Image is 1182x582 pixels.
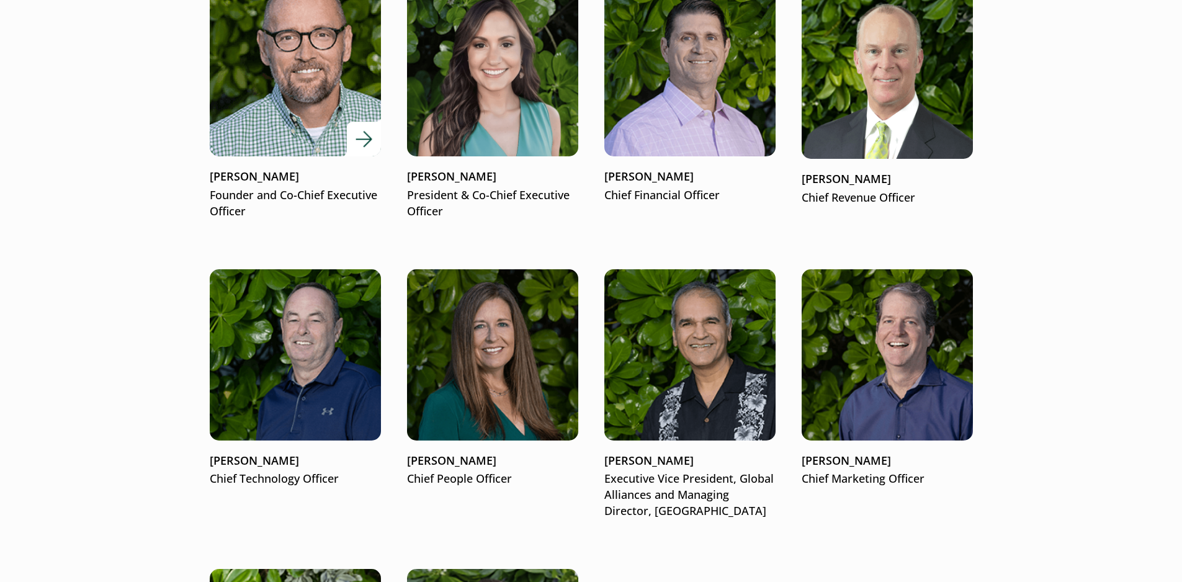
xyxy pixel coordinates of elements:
[210,269,381,488] a: Kevin Wilson[PERSON_NAME]Chief Technology Officer
[210,471,381,487] p: Chief Technology Officer
[802,269,973,488] a: Tom Russell[PERSON_NAME]Chief Marketing Officer
[210,187,381,220] p: Founder and Co-Chief Executive Officer
[802,171,973,187] p: [PERSON_NAME]
[407,453,578,469] p: [PERSON_NAME]
[210,169,381,185] p: [PERSON_NAME]
[802,269,973,441] img: Tom Russell
[407,169,578,185] p: [PERSON_NAME]
[802,190,973,206] p: Chief Revenue Officer
[407,471,578,487] p: Chief People Officer
[604,453,776,469] p: [PERSON_NAME]
[407,269,578,441] img: Kim Hiler
[604,269,776,520] a: Haresh Gangwani[PERSON_NAME]Executive Vice President, Global Alliances and Managing Director, [GE...
[604,169,776,185] p: [PERSON_NAME]
[604,187,776,204] p: Chief Financial Officer
[604,471,776,519] p: Executive Vice President, Global Alliances and Managing Director, [GEOGRAPHIC_DATA]
[210,269,381,441] img: Kevin Wilson
[604,269,776,441] img: Haresh Gangwani
[210,453,381,469] p: [PERSON_NAME]
[407,269,578,488] a: Kim Hiler[PERSON_NAME]Chief People Officer
[802,471,973,487] p: Chief Marketing Officer
[802,453,973,469] p: [PERSON_NAME]
[407,187,578,220] p: President & Co-Chief Executive Officer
